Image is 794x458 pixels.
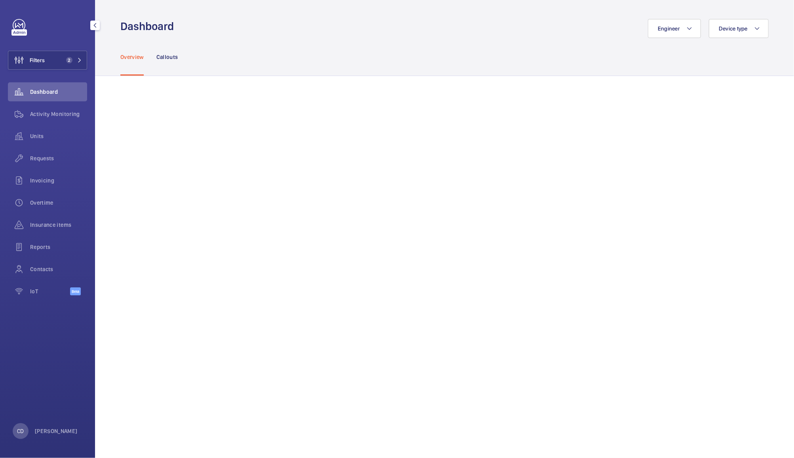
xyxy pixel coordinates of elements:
[30,221,87,229] span: Insurance items
[648,19,701,38] button: Engineer
[30,132,87,140] span: Units
[70,287,81,295] span: Beta
[30,243,87,251] span: Reports
[17,427,24,435] p: CD
[35,427,78,435] p: [PERSON_NAME]
[30,177,87,184] span: Invoicing
[8,51,87,70] button: Filters2
[30,287,70,295] span: IoT
[30,154,87,162] span: Requests
[719,25,748,32] span: Device type
[30,265,87,273] span: Contacts
[30,199,87,207] span: Overtime
[120,19,179,34] h1: Dashboard
[658,25,680,32] span: Engineer
[30,110,87,118] span: Activity Monitoring
[30,88,87,96] span: Dashboard
[156,53,178,61] p: Callouts
[120,53,144,61] p: Overview
[66,57,72,63] span: 2
[709,19,769,38] button: Device type
[30,56,45,64] span: Filters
